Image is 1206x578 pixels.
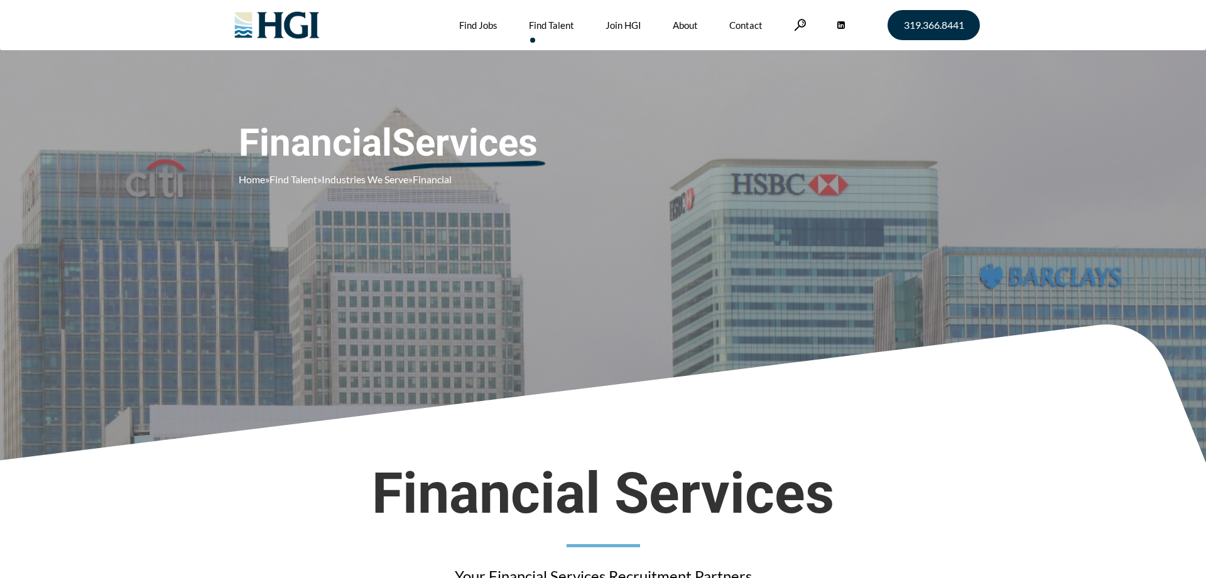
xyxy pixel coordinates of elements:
[322,173,408,185] a: Industries We Serve
[308,463,898,525] span: Financial Services
[269,173,317,185] a: Find Talent
[239,120,643,166] span: Financial
[888,10,980,40] a: 319.366.8441
[413,173,452,185] span: Financial
[392,120,538,166] u: Services
[239,173,452,185] span: » » »
[794,19,807,31] a: Search
[239,173,265,185] a: Home
[904,20,964,30] span: 319.366.8441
